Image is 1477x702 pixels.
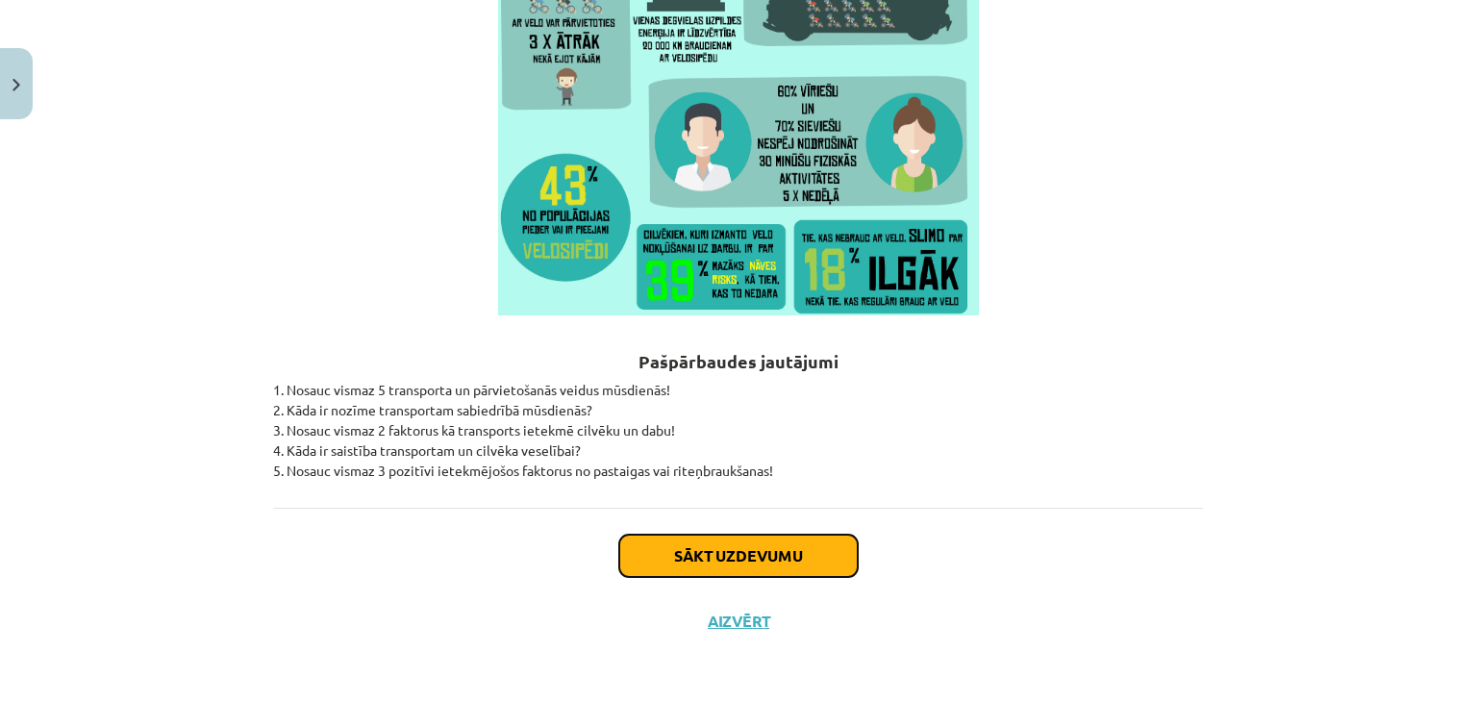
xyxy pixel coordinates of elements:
[702,612,775,631] button: Aizvērt
[619,535,858,577] button: Sākt uzdevumu
[638,350,839,372] b: Pašpārbaudes jautājumi
[287,420,1203,440] li: Nosauc vismaz 2 faktorus kā transports ietekmē cilvēku un dabu!
[287,380,1203,400] li: Nosauc vismaz 5 transporta un pārvietošanās veidus mūsdienās!
[287,440,1203,461] li: Kāda ir saistība transportam un cilvēka veselībai?
[13,79,20,91] img: icon-close-lesson-0947bae3869378f0d4975bcd49f059093ad1ed9edebbc8119c70593378902aed.svg
[287,400,1203,420] li: Kāda ir nozīme transportam sabiedrībā mūsdienās?
[274,327,1203,374] h2: ​​​​​​​
[287,461,1203,481] li: Nosauc vismaz 3 pozitīvi ietekmējošos faktorus no pastaigas vai riteņbraukšanas!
